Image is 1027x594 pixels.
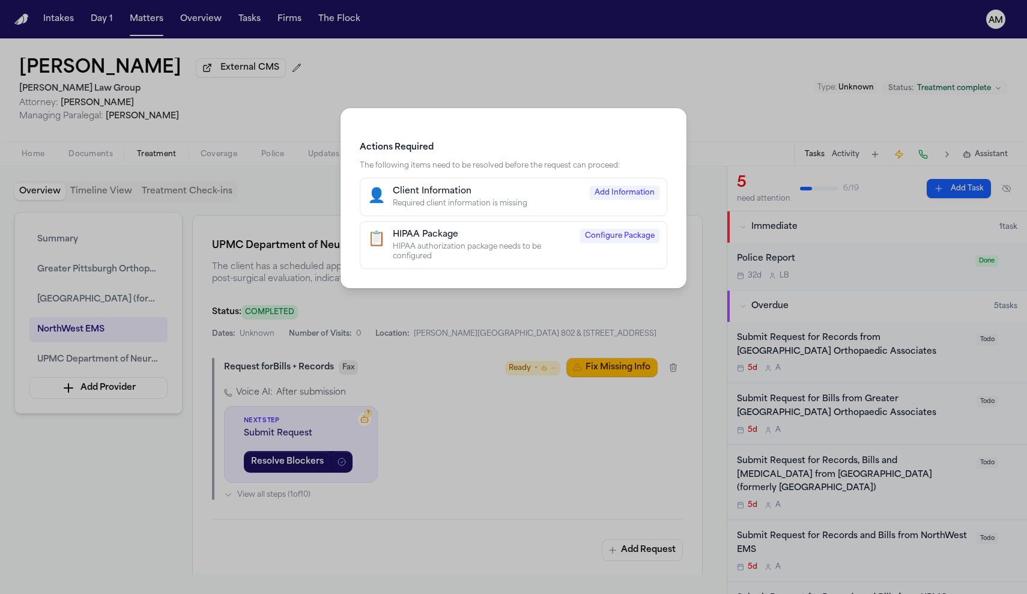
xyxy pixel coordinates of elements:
[360,142,667,154] h3: Actions Required
[393,186,583,198] div: Client Information
[590,186,659,200] span: Add Information
[393,199,583,208] div: Required client information is missing
[360,221,667,269] button: 📋HIPAA PackageHIPAA authorization package needs to be configuredConfigure Package
[360,161,667,171] p: The following items need to be resolved before the request can proceed:
[368,187,386,206] span: 👤
[393,229,573,241] div: HIPAA Package
[360,178,667,216] button: 👤Client InformationRequired client information is missingAdd Information
[393,242,573,261] div: HIPAA authorization package needs to be configured
[580,229,659,243] span: Configure Package
[368,230,386,249] span: 📋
